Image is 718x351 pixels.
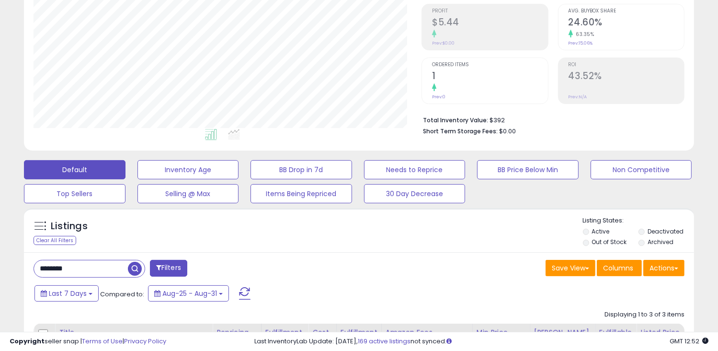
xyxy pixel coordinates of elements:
[254,337,708,346] div: Last InventoryLab Update: [DATE], not synced.
[569,9,684,14] span: Avg. Buybox Share
[364,184,466,203] button: 30 Day Decrease
[592,238,627,246] label: Out of Stock
[591,160,692,179] button: Non Competitive
[569,62,684,68] span: ROI
[49,289,87,298] span: Last 7 Days
[100,290,144,299] span: Compared to:
[423,127,498,135] b: Short Term Storage Fees:
[423,114,677,125] li: $392
[477,160,579,179] button: BB Price Below Min
[432,62,547,68] span: Ordered Items
[364,160,466,179] button: Needs to Reprice
[162,289,217,298] span: Aug-25 - Aug-31
[148,285,229,302] button: Aug-25 - Aug-31
[24,184,125,203] button: Top Sellers
[432,94,445,100] small: Prev: 0
[569,70,684,83] h2: 43.52%
[34,236,76,245] div: Clear All Filters
[432,9,547,14] span: Profit
[597,260,642,276] button: Columns
[569,40,593,46] small: Prev: 15.06%
[670,337,708,346] span: 2025-09-8 12:52 GMT
[432,70,547,83] h2: 1
[423,116,488,124] b: Total Inventory Value:
[569,94,587,100] small: Prev: N/A
[137,160,239,179] button: Inventory Age
[573,31,594,38] small: 63.35%
[358,337,410,346] a: 169 active listings
[124,337,166,346] a: Privacy Policy
[603,263,633,273] span: Columns
[51,220,88,233] h5: Listings
[643,260,684,276] button: Actions
[569,17,684,30] h2: 24.60%
[24,160,125,179] button: Default
[82,337,123,346] a: Terms of Use
[432,40,455,46] small: Prev: $0.00
[10,337,166,346] div: seller snap | |
[251,184,352,203] button: Items Being Repriced
[432,17,547,30] h2: $5.44
[499,127,516,136] span: $0.00
[546,260,595,276] button: Save View
[137,184,239,203] button: Selling @ Max
[251,160,352,179] button: BB Drop in 7d
[583,216,694,225] p: Listing States:
[34,285,99,302] button: Last 7 Days
[592,227,609,235] label: Active
[150,260,187,277] button: Filters
[648,238,673,246] label: Archived
[604,310,684,319] div: Displaying 1 to 3 of 3 items
[10,337,45,346] strong: Copyright
[648,227,684,235] label: Deactivated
